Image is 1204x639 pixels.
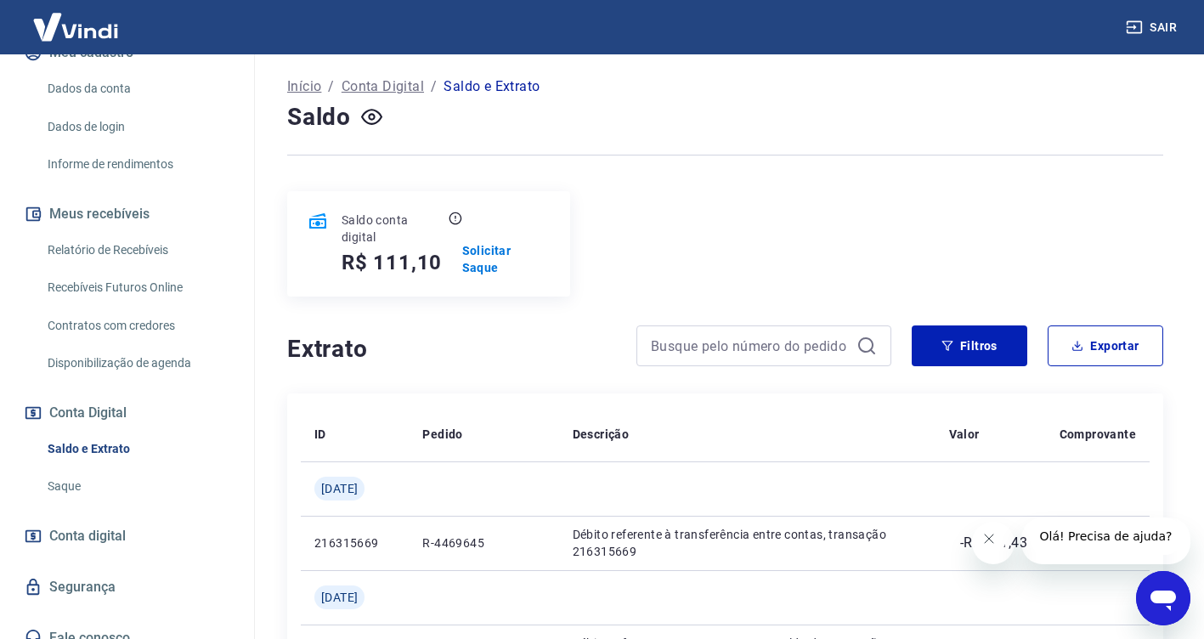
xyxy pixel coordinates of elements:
h5: R$ 111,10 [342,249,442,276]
a: Conta digital [20,517,234,555]
a: Contratos com credores [41,308,234,343]
button: Filtros [912,325,1027,366]
a: Segurança [20,568,234,606]
p: / [328,76,334,97]
a: Saldo e Extrato [41,432,234,467]
iframe: Botão para abrir a janela de mensagens [1136,571,1190,625]
h4: Extrato [287,332,616,366]
p: Débito referente à transferência entre contas, transação 216315669 [573,526,922,560]
p: Saldo conta digital [342,212,445,246]
a: Dados da conta [41,71,234,106]
p: -R$ 851,43 [960,533,1027,553]
a: Disponibilização de agenda [41,346,234,381]
span: [DATE] [321,589,358,606]
p: Valor [949,426,980,443]
a: Início [287,76,321,97]
iframe: Mensagem da empresa [1021,517,1190,564]
button: Meus recebíveis [20,195,234,233]
a: Recebíveis Futuros Online [41,270,234,305]
span: Conta digital [49,524,126,548]
span: [DATE] [321,480,358,497]
a: Dados de login [41,110,234,144]
iframe: Fechar mensagem [972,522,1015,564]
a: Solicitar Saque [462,242,550,276]
p: 216315669 [314,534,395,551]
h4: Saldo [287,100,351,134]
a: Informe de rendimentos [41,147,234,182]
p: ID [314,426,326,443]
a: Relatório de Recebíveis [41,233,234,268]
button: Sair [1122,12,1184,43]
p: Descrição [573,426,630,443]
input: Busque pelo número do pedido [651,333,850,359]
p: Comprovante [1060,426,1136,443]
img: Vindi [20,1,131,53]
button: Conta Digital [20,394,234,432]
a: Saque [41,469,234,504]
p: R-4469645 [422,534,545,551]
a: Conta Digital [342,76,424,97]
p: Pedido [422,426,462,443]
button: Exportar [1048,325,1163,366]
p: Saldo e Extrato [444,76,540,97]
p: / [431,76,437,97]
